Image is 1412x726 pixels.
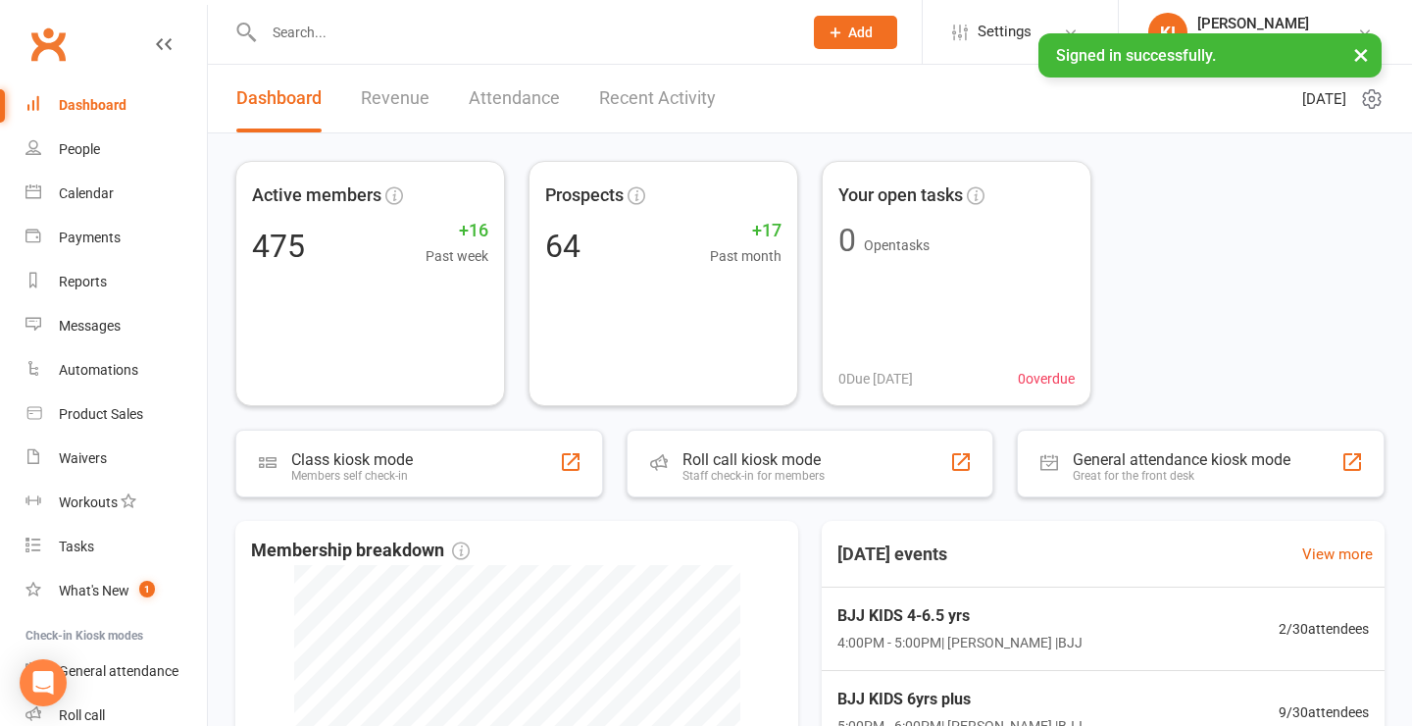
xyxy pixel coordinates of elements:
a: View more [1302,543,1373,566]
div: People [59,141,100,157]
div: Product Sales [59,406,143,422]
div: What's New [59,583,129,598]
div: 0 [838,225,856,256]
span: Membership breakdown [251,537,470,565]
span: Past week [426,245,488,267]
span: 0 overdue [1018,368,1075,389]
span: 1 [139,581,155,597]
div: Class kiosk mode [291,450,413,469]
button: Add [814,16,897,49]
a: Reports [25,260,207,304]
span: 0 Due [DATE] [838,368,913,389]
div: Great for the front desk [1073,469,1290,483]
span: Add [848,25,873,40]
span: [DATE] [1302,87,1346,111]
div: Training Grounds Gym [1197,32,1334,50]
span: Active members [252,181,381,210]
div: Automations [59,362,138,378]
div: 64 [545,231,580,262]
div: Members self check-in [291,469,413,483]
div: Reports [59,274,107,289]
div: Dashboard [59,97,126,113]
a: Automations [25,348,207,392]
input: Search... [258,19,788,46]
div: General attendance [59,663,178,679]
span: Your open tasks [838,181,963,210]
span: Open tasks [864,237,930,253]
h3: [DATE] events [822,537,963,572]
span: 9 / 30 attendees [1279,701,1369,723]
span: Past month [710,245,782,267]
a: Revenue [361,65,429,132]
a: Tasks [25,525,207,569]
button: × [1343,33,1379,76]
div: Open Intercom Messenger [20,659,67,706]
div: Tasks [59,539,94,554]
span: BJJ KIDS 6yrs plus [837,687,1083,712]
a: Recent Activity [599,65,716,132]
a: Messages [25,304,207,348]
a: Payments [25,216,207,260]
span: +17 [710,217,782,245]
div: Calendar [59,185,114,201]
a: What's New1 [25,569,207,613]
div: Payments [59,230,121,245]
a: Workouts [25,481,207,525]
a: Waivers [25,437,207,481]
div: Workouts [59,494,118,510]
a: Dashboard [25,83,207,128]
span: BJJ KIDS 4-6.5 yrs [837,603,1083,629]
div: Roll call [59,707,105,723]
div: General attendance kiosk mode [1073,450,1290,469]
div: 475 [252,231,305,262]
div: Waivers [59,450,107,466]
div: KI [1148,13,1187,52]
a: Dashboard [236,65,322,132]
span: Signed in successfully. [1056,46,1216,65]
span: Prospects [545,181,624,210]
div: Roll call kiosk mode [682,450,825,469]
div: Messages [59,318,121,334]
div: [PERSON_NAME] [1197,15,1334,32]
a: People [25,128,207,172]
span: +16 [426,217,488,245]
span: Settings [978,10,1032,54]
a: Product Sales [25,392,207,437]
span: 2 / 30 attendees [1279,618,1369,640]
a: General attendance kiosk mode [25,649,207,694]
div: Staff check-in for members [682,469,825,483]
span: 4:00PM - 5:00PM | [PERSON_NAME] | BJJ [837,632,1083,653]
a: Attendance [469,65,560,132]
a: Calendar [25,172,207,216]
a: Clubworx [24,20,73,69]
